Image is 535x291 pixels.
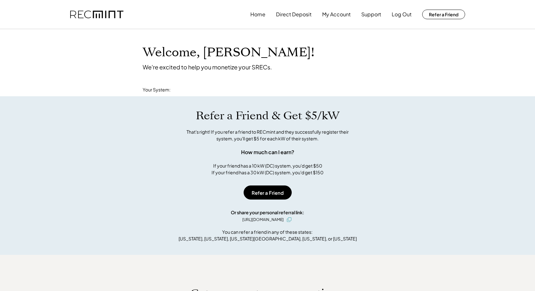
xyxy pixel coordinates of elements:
[143,87,171,93] div: Your System:
[276,8,312,21] button: Direct Deposit
[179,229,357,242] div: You can refer a friend in any of these states: [US_STATE], [US_STATE], [US_STATE][GEOGRAPHIC_DATA...
[285,216,293,224] button: click to copy
[361,8,381,21] button: Support
[70,11,123,19] img: recmint-logotype%403x.png
[180,129,356,142] div: That's right! If you refer a friend to RECmint and they successfully register their system, you'l...
[422,10,465,19] button: Refer a Friend
[322,8,351,21] button: My Account
[241,148,294,156] div: How much can I earn?
[244,185,292,200] button: Refer a Friend
[392,8,412,21] button: Log Out
[231,209,304,216] div: Or share your personal referral link:
[196,109,339,122] h1: Refer a Friend & Get $5/kW
[250,8,265,21] button: Home
[143,63,272,71] div: We're excited to help you monetize your SRECs.
[143,45,314,60] h1: Welcome, [PERSON_NAME]!
[242,217,284,223] div: [URL][DOMAIN_NAME]
[212,162,323,176] div: If your friend has a 10 kW (DC) system, you'd get $50 If your friend has a 30 kW (DC) system, you...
